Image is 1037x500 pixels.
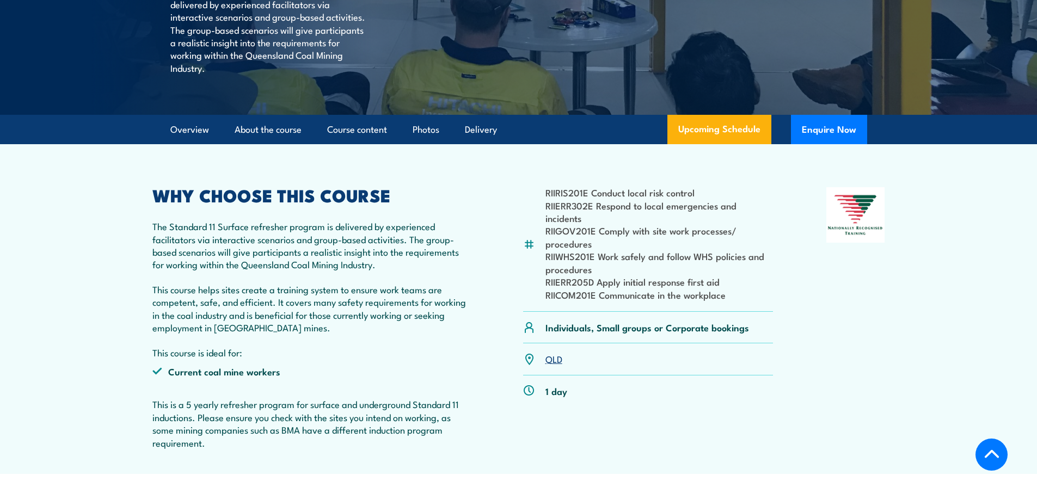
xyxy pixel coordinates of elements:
[152,346,470,359] p: This course is ideal for:
[152,187,470,202] h2: WHY CHOOSE THIS COURSE
[545,275,774,288] li: RIIERR205D Apply initial response first aid
[545,352,562,365] a: QLD
[545,288,774,301] li: RIICOM201E Communicate in the workplace
[791,115,867,144] button: Enquire Now
[152,398,470,449] p: This is a 5 yearly refresher program for surface and underground Standard 11 inductions. Please e...
[235,115,302,144] a: About the course
[152,365,311,378] li: Current coal mine workers
[545,385,567,397] p: 1 day
[826,187,885,243] img: Nationally Recognised Training logo.
[152,283,470,334] p: This course helps sites create a training system to ensure work teams are competent, safe, and ef...
[170,115,209,144] a: Overview
[465,115,497,144] a: Delivery
[545,321,749,334] p: Individuals, Small groups or Corporate bookings
[545,250,774,275] li: RIIWHS201E Work safely and follow WHS policies and procedures
[667,115,771,144] a: Upcoming Schedule
[545,186,774,199] li: RIIRIS201E Conduct local risk control
[545,224,774,250] li: RIIGOV201E Comply with site work processes/ procedures
[413,115,439,144] a: Photos
[327,115,387,144] a: Course content
[152,220,470,271] p: The Standard 11 Surface refresher program is delivered by experienced facilitators via interactiv...
[545,199,774,225] li: RIIERR302E Respond to local emergencies and incidents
